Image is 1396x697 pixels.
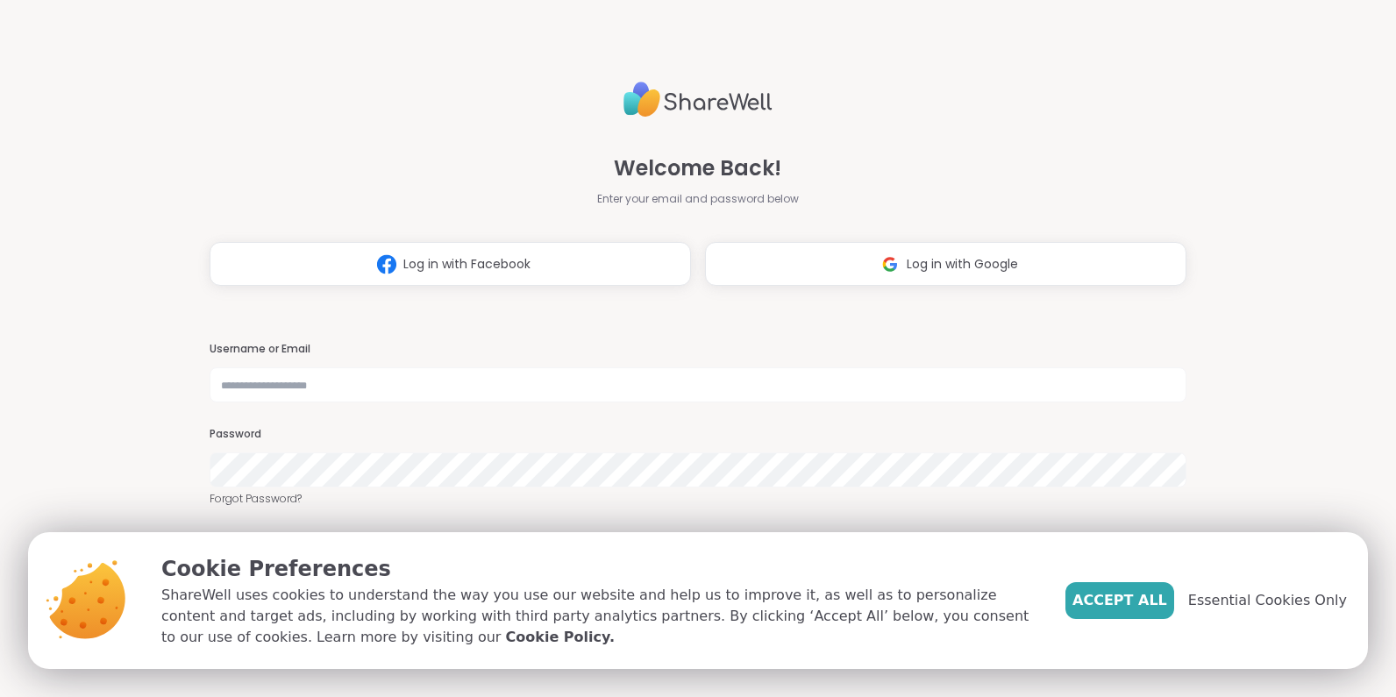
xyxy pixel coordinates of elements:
button: Log in with Google [705,242,1186,286]
button: Log in with Facebook [210,242,691,286]
span: Essential Cookies Only [1188,590,1347,611]
button: Accept All [1065,582,1174,619]
img: ShareWell Logomark [370,248,403,281]
span: Log in with Google [907,255,1018,274]
img: ShareWell Logomark [873,248,907,281]
img: ShareWell Logo [623,75,773,124]
span: Enter your email and password below [597,191,799,207]
a: Cookie Policy. [506,627,615,648]
span: Welcome Back! [614,153,781,184]
a: Forgot Password? [210,491,1186,507]
h3: Username or Email [210,342,1186,357]
p: ShareWell uses cookies to understand the way you use our website and help us to improve it, as we... [161,585,1037,648]
h3: Password [210,427,1186,442]
span: Log in with Facebook [403,255,531,274]
p: Cookie Preferences [161,553,1037,585]
span: Accept All [1072,590,1167,611]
